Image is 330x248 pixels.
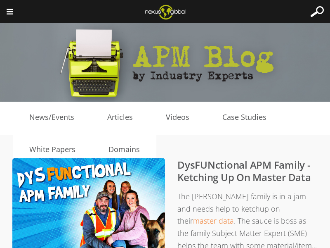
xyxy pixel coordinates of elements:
img: Nexus Global [139,2,192,22]
a: master data [193,216,234,226]
a: Articles [91,111,149,124]
a: Case Studies [206,111,283,124]
a: News/Events [13,111,91,124]
a: Videos [149,111,206,124]
a: DysFUNctional APM Family - Ketching Up On Master Data [177,158,311,184]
